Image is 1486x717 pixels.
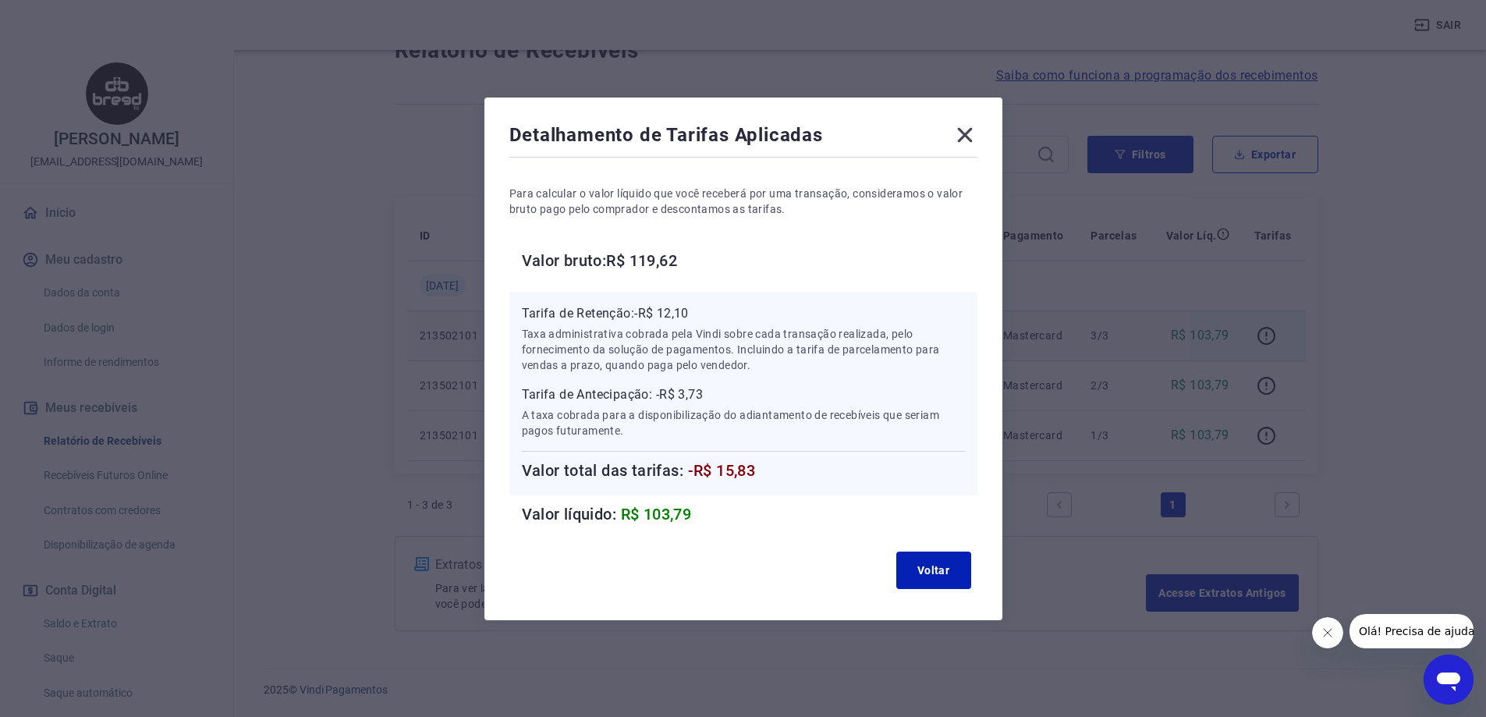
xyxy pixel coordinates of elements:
p: Taxa administrativa cobrada pela Vindi sobre cada transação realizada, pelo fornecimento da soluç... [522,326,965,373]
p: Tarifa de Antecipação: -R$ 3,73 [522,385,965,404]
div: Detalhamento de Tarifas Aplicadas [509,122,977,154]
h6: Valor líquido: [522,502,977,527]
span: R$ 103,79 [621,505,692,524]
p: A taxa cobrada para a disponibilização do adiantamento de recebíveis que seriam pagos futuramente. [522,407,965,438]
h6: Valor bruto: R$ 119,62 [522,248,977,273]
button: Voltar [896,552,971,589]
span: Olá! Precisa de ajuda? [9,11,131,23]
iframe: Mensagem da empresa [1349,614,1474,648]
iframe: Botão para abrir a janela de mensagens [1424,655,1474,705]
h6: Valor total das tarifas: [522,458,965,483]
span: -R$ 15,83 [688,461,756,480]
p: Tarifa de Retenção: -R$ 12,10 [522,304,965,323]
p: Para calcular o valor líquido que você receberá por uma transação, consideramos o valor bruto pag... [509,186,977,217]
iframe: Fechar mensagem [1312,617,1343,648]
